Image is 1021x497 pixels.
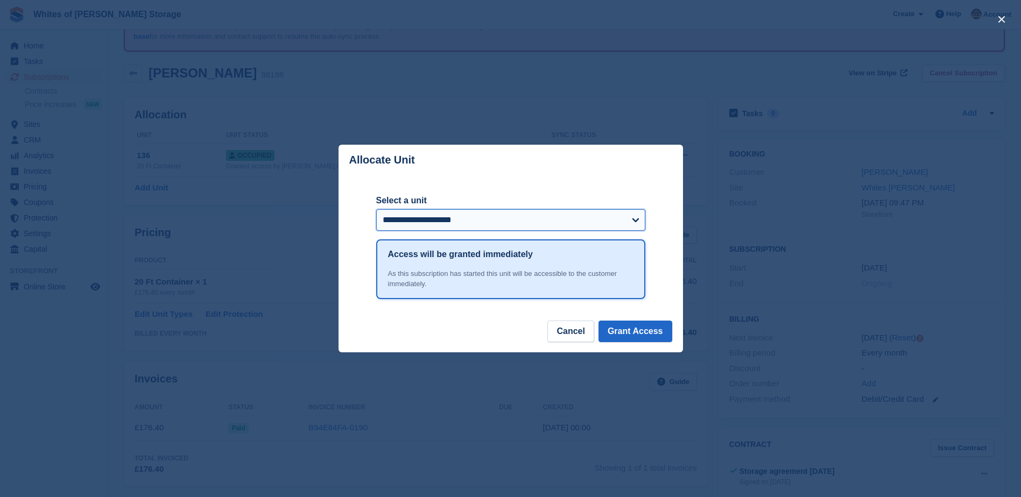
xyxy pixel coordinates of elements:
p: Allocate Unit [349,154,415,166]
button: Cancel [547,321,594,342]
label: Select a unit [376,194,645,207]
button: close [993,11,1010,28]
div: As this subscription has started this unit will be accessible to the customer immediately. [388,268,633,289]
button: Grant Access [598,321,672,342]
h1: Access will be granted immediately [388,248,533,261]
